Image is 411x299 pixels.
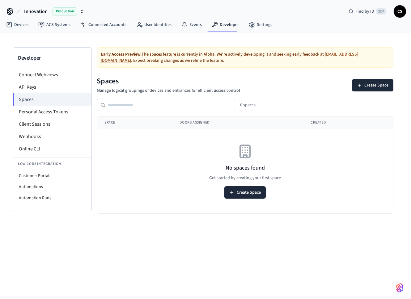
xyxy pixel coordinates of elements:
[13,69,91,81] li: Connect Webviews
[394,5,406,18] button: CS
[355,8,374,15] span: Find by ID
[18,54,87,62] h3: Developer
[101,51,358,64] a: [EMAIL_ADDRESS][DOMAIN_NAME]
[224,186,266,199] button: Create Space
[33,19,75,30] a: ACS Systems
[131,19,176,30] a: User Identities
[75,19,131,30] a: Connected Accounts
[101,51,142,57] strong: Early Access Preview.
[376,8,386,15] span: ⌘ K
[209,175,281,181] p: Get started by creating your first space
[24,8,48,15] span: Innovation
[13,192,91,204] li: Automation Runs
[53,7,77,15] span: Production
[240,102,256,108] div: 0 spaces
[1,19,33,30] a: Devices
[13,170,91,181] li: Customer Portals
[176,19,207,30] a: Events
[396,283,404,293] img: SeamLogoGradient.69752ec5.svg
[394,6,405,17] span: CS
[13,93,91,106] li: Spaces
[13,181,91,192] li: Automations
[13,81,91,93] li: API Keys
[244,19,277,30] a: Settings
[13,143,91,155] li: Online CLI
[344,6,391,17] div: Find by ID⌘ K
[13,106,91,118] li: Personal Access Tokens
[352,79,393,91] button: Create Space
[226,164,265,172] h3: No spaces found
[97,116,172,129] th: Space
[172,116,303,129] th: Doors Assigned
[13,130,91,143] li: Webhooks
[13,158,91,170] li: Low Code Integration
[13,118,91,130] li: Client Sessions
[207,19,244,30] a: Developer
[97,76,240,86] h1: Spaces
[303,116,391,129] th: Created
[97,47,393,68] div: The spaces feature is currently in Alpha. We're actively developing it and seeking early feedback...
[97,87,240,94] p: Manage logical groupings of devices and entrances for efficient access control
